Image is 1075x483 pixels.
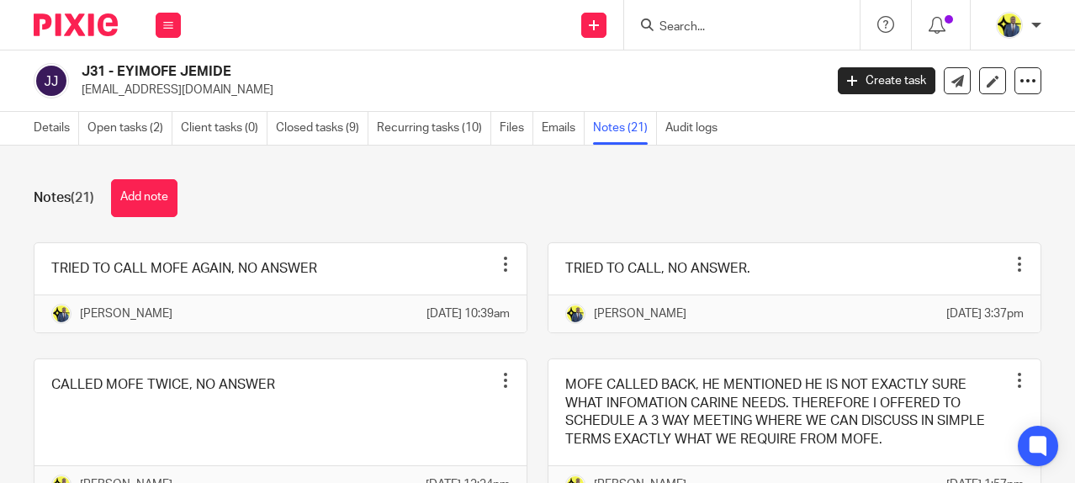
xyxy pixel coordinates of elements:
[593,112,657,145] a: Notes (21)
[71,191,94,204] span: (21)
[34,13,118,36] img: Pixie
[377,112,491,145] a: Recurring tasks (10)
[500,112,533,145] a: Files
[276,112,368,145] a: Closed tasks (9)
[51,304,71,324] img: Dennis-Starbridge.jpg
[87,112,172,145] a: Open tasks (2)
[34,112,79,145] a: Details
[34,189,94,207] h1: Notes
[80,305,172,322] p: [PERSON_NAME]
[838,67,935,94] a: Create task
[565,304,585,324] img: Dennis-Starbridge.jpg
[665,112,726,145] a: Audit logs
[946,305,1024,322] p: [DATE] 3:37pm
[426,305,510,322] p: [DATE] 10:39am
[82,82,813,98] p: [EMAIL_ADDRESS][DOMAIN_NAME]
[82,63,666,81] h2: J31 - EYIMOFE JEMIDE
[181,112,267,145] a: Client tasks (0)
[996,12,1023,39] img: Dennis-Starbridge.jpg
[542,112,585,145] a: Emails
[594,305,686,322] p: [PERSON_NAME]
[111,179,177,217] button: Add note
[34,63,69,98] img: svg%3E
[658,20,809,35] input: Search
